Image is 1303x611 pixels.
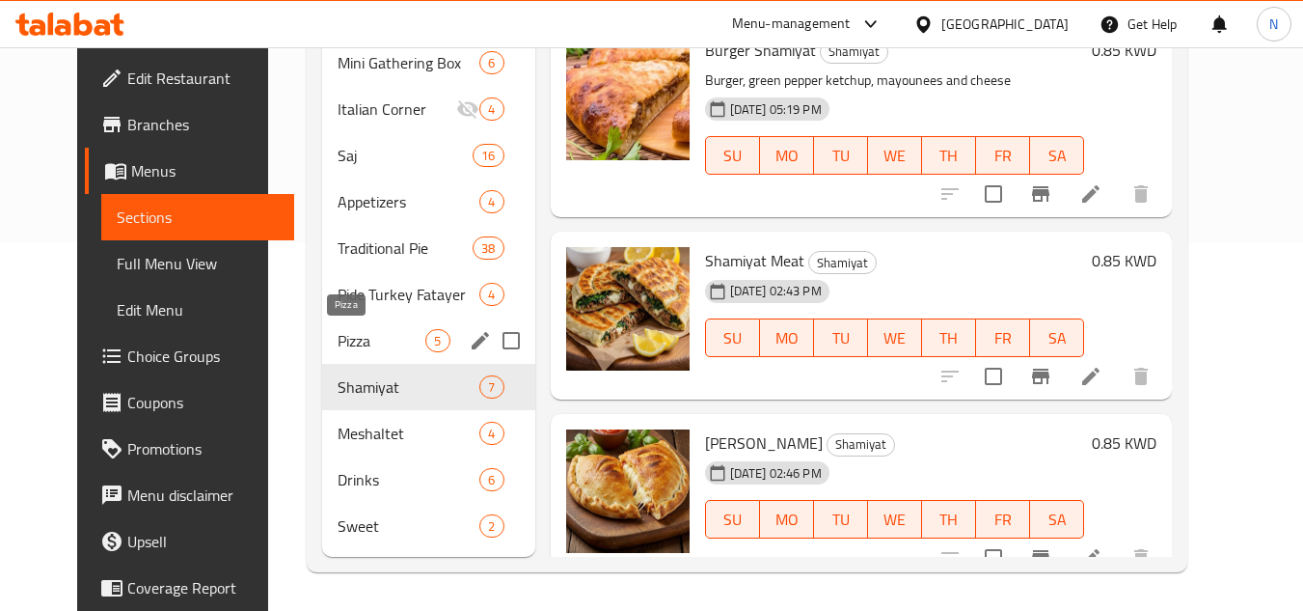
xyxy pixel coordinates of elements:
span: SA [1038,506,1076,534]
div: items [425,329,449,352]
button: Branch-specific-item [1018,535,1064,581]
span: MO [768,142,806,170]
span: Full Menu View [117,252,280,275]
span: FR [984,506,1022,534]
a: Edit menu item [1079,365,1102,388]
span: TH [930,142,968,170]
span: TU [822,324,860,352]
span: SU [714,142,752,170]
div: Appetizers4 [322,179,534,225]
span: TU [822,506,860,534]
span: Drinks [338,468,479,491]
button: SU [705,500,760,539]
div: items [479,468,503,491]
button: SA [1030,319,1084,357]
span: Branches [127,113,280,136]
button: edit [466,326,495,355]
span: 6 [480,471,502,489]
div: items [479,51,503,74]
span: Saj [338,144,473,167]
span: [DATE] 02:46 PM [722,464,829,483]
div: Sweet2 [322,503,534,549]
span: [DATE] 05:19 PM [722,100,829,119]
span: Mini Gathering Box [338,51,479,74]
span: 2 [480,517,502,536]
button: TU [814,319,868,357]
span: Promotions [127,437,280,460]
div: Pizza5edit [322,318,534,364]
span: 6 [480,54,502,72]
span: Menu disclaimer [127,484,280,507]
span: Shamiyat [338,375,479,399]
span: 4 [480,193,502,211]
span: Select to update [973,174,1014,214]
div: items [479,97,503,121]
div: Menu-management [732,13,851,36]
h6: 0.85 KWD [1092,247,1156,274]
span: Edit Menu [117,298,280,321]
span: TH [930,506,968,534]
span: N [1269,14,1278,35]
a: Coupons [85,379,295,426]
span: SA [1038,324,1076,352]
span: Pide Turkey Fatayer [338,283,479,306]
img: Shamiyat Akawi [566,430,690,553]
span: FR [984,324,1022,352]
span: Shamiyat [821,41,887,63]
span: SU [714,506,752,534]
button: SU [705,319,760,357]
div: [GEOGRAPHIC_DATA] [941,14,1069,35]
span: Italian Corner [338,97,456,121]
button: TU [814,136,868,175]
button: TH [922,136,976,175]
span: TU [822,142,860,170]
span: Sweet [338,514,479,538]
div: items [479,283,503,306]
button: SA [1030,136,1084,175]
button: WE [868,136,922,175]
button: SU [705,136,760,175]
a: Edit menu item [1079,546,1102,569]
a: Edit Restaurant [85,55,295,101]
span: 5 [426,332,448,350]
a: Menu disclaimer [85,472,295,518]
img: Burger Shamiyat [566,37,690,160]
button: delete [1118,171,1164,217]
div: Meshaltet4 [322,410,534,457]
button: Branch-specific-item [1018,353,1064,400]
div: Shamiyat [820,41,888,64]
span: WE [876,506,914,534]
a: Branches [85,101,295,148]
span: Pizza [338,329,425,352]
span: Coupons [127,391,280,414]
span: SU [714,324,752,352]
a: Edit menu item [1079,182,1102,206]
div: Traditional Pie38 [322,225,534,271]
span: 4 [480,425,502,443]
button: delete [1118,535,1164,581]
span: Shamiyat [809,252,876,274]
button: TH [922,319,976,357]
span: Choice Groups [127,345,280,368]
span: Appetizers [338,190,479,213]
span: Meshaltet [338,422,479,445]
svg: Inactive section [456,97,479,121]
button: MO [760,500,814,539]
button: SA [1030,500,1084,539]
a: Sections [101,194,295,240]
a: Full Menu View [101,240,295,287]
span: Select to update [973,538,1014,578]
span: SA [1038,142,1076,170]
button: delete [1118,353,1164,400]
div: Drinks6 [322,457,534,503]
h6: 0.85 KWD [1092,430,1156,457]
div: Shamiyat [827,433,895,457]
p: Burger, green pepper ketchup, mayounees and cheese [705,69,1085,93]
span: MO [768,324,806,352]
button: FR [976,500,1030,539]
button: Branch-specific-item [1018,171,1064,217]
